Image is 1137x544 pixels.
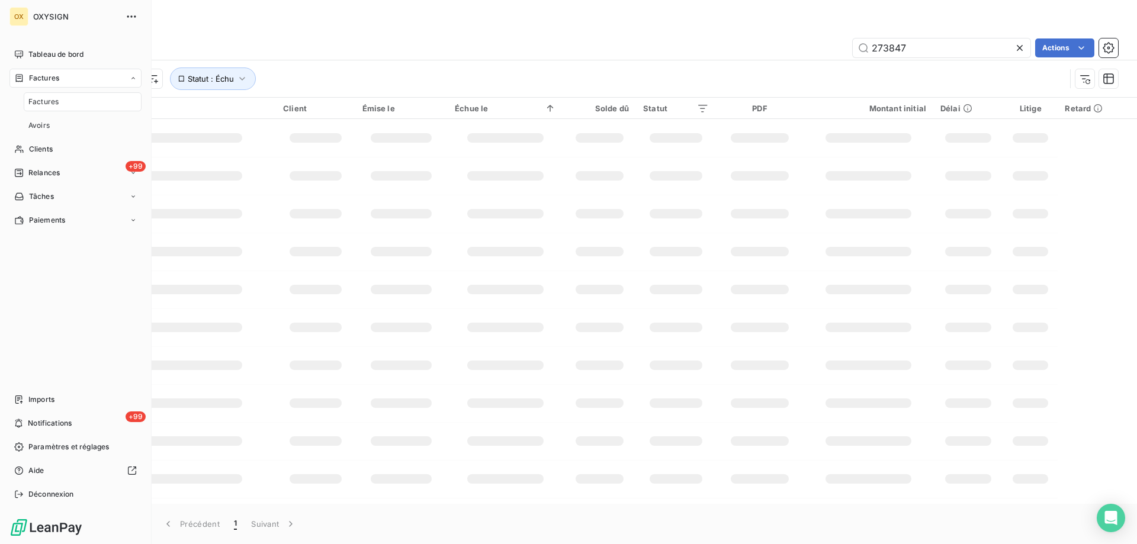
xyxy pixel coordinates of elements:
div: PDF [723,104,796,113]
span: Relances [28,168,60,178]
div: Délai [940,104,996,113]
span: Factures [28,96,59,107]
span: Tableau de bord [28,49,83,60]
span: Déconnexion [28,489,74,500]
span: Imports [28,394,54,405]
button: Précédent [155,511,227,536]
div: Client [283,104,348,113]
span: Avoirs [28,120,50,131]
button: Actions [1035,38,1094,57]
div: Solde dû [570,104,629,113]
span: Clients [29,144,53,154]
div: Retard [1065,104,1130,113]
input: Rechercher [853,38,1030,57]
button: 1 [227,511,244,536]
span: Tâches [29,191,54,202]
span: 1 [234,518,237,530]
button: Statut : Échu [170,67,256,90]
span: Statut : Échu [188,74,234,83]
span: +99 [126,161,146,172]
span: Factures [29,73,59,83]
span: Paiements [29,215,65,226]
img: Logo LeanPay [9,518,83,537]
div: Montant initial [811,104,926,113]
div: Statut [643,104,709,113]
span: Paramètres et réglages [28,442,109,452]
span: Notifications [28,418,72,429]
div: Émise le [362,104,441,113]
span: +99 [126,411,146,422]
div: Échue le [455,104,556,113]
a: Aide [9,461,142,480]
div: OX [9,7,28,26]
div: Open Intercom Messenger [1097,504,1125,532]
div: Litige [1010,104,1051,113]
span: Aide [28,465,44,476]
button: Suivant [244,511,304,536]
span: OXYSIGN [33,12,118,21]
